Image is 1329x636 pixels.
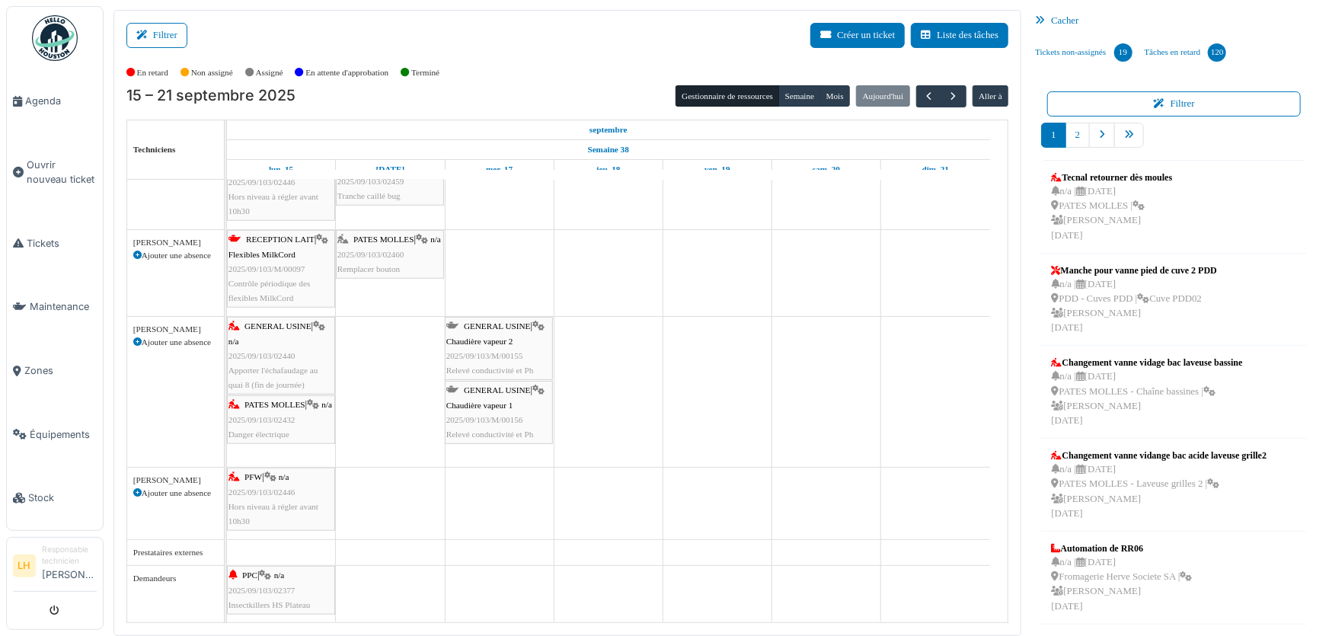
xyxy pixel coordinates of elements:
[1047,538,1196,618] a: Automation de RR06 n/a |[DATE] Fromagerie Herve Societe SA | [PERSON_NAME][DATE]
[916,85,941,107] button: Précédent
[446,366,534,375] span: Relevé conductivité et Ph
[228,232,334,305] div: |
[274,570,285,580] span: n/a
[446,401,513,410] span: Chaudière vapeur 1
[372,160,409,179] a: 16 septembre 2025
[13,544,97,592] a: LH Responsable technicien[PERSON_NAME]
[279,472,289,481] span: n/a
[42,544,97,588] li: [PERSON_NAME]
[133,474,218,487] div: [PERSON_NAME]
[244,472,262,481] span: PFW
[1051,184,1172,243] div: n/a | [DATE] PATES MOLLES | [PERSON_NAME] [DATE]
[137,66,168,79] label: En retard
[25,94,97,108] span: Agenda
[1208,43,1226,62] div: 120
[228,600,311,609] span: Insectkillers HS Plateau
[446,351,523,360] span: 2025/09/103/M/00155
[228,586,296,595] span: 2025/09/103/02377
[941,85,966,107] button: Suivant
[778,85,820,107] button: Semaine
[228,351,296,360] span: 2025/09/103/02440
[973,85,1008,107] button: Aller à
[228,568,334,612] div: |
[228,177,296,187] span: 2025/09/103/02446
[446,430,534,439] span: Relevé conductivité et Ph
[1029,10,1319,32] div: Cacher
[13,555,36,577] li: LH
[676,85,779,107] button: Gestionnaire de ressources
[1051,264,1216,277] div: Manche pour vanne pied de cuve 2 PDD
[228,160,334,219] div: |
[133,249,218,262] div: Ajouter une absence
[30,427,97,442] span: Équipements
[446,415,523,424] span: 2025/09/103/M/00156
[246,235,315,244] span: RECEPTION LAIT
[321,400,332,409] span: n/a
[228,430,289,439] span: Danger électrique
[228,192,318,216] span: Hors niveau à régler avant 10h30
[1051,277,1216,336] div: n/a | [DATE] PDD - Cuves PDD | Cuve PDD02 [PERSON_NAME] [DATE]
[27,158,97,187] span: Ouvrir nouveau ticket
[24,363,97,378] span: Zones
[1051,542,1192,555] div: Automation de RR06
[1051,449,1267,462] div: Changement vanne vidange bac acide laveuse grille2
[242,570,257,580] span: PPC
[28,491,97,505] span: Stock
[1051,555,1192,614] div: n/a | [DATE] Fromagerie Herve Societe SA | [PERSON_NAME] [DATE]
[482,160,516,179] a: 17 septembre 2025
[133,336,218,349] div: Ajouter une absence
[430,235,441,244] span: n/a
[1047,260,1220,340] a: Manche pour vanne pied de cuve 2 PDD n/a |[DATE] PDD - Cuves PDD |Cuve PDD02 [PERSON_NAME][DATE]
[1139,32,1233,73] a: Tâches en retard
[337,177,404,186] span: 2025/09/103/02459
[126,23,187,48] button: Filtrer
[809,160,844,179] a: 20 septembre 2025
[584,140,633,159] a: Semaine 38
[1041,123,1307,160] nav: pager
[1047,167,1176,247] a: Tecnal retourner dès moules n/a |[DATE] PATES MOLLES | [PERSON_NAME][DATE]
[1051,356,1242,369] div: Changement vanne vidage bac laveuse bassine
[228,398,334,442] div: |
[191,66,233,79] label: Non assigné
[701,160,734,179] a: 19 septembre 2025
[228,487,296,497] span: 2025/09/103/02446
[7,275,103,339] a: Maintenance
[27,236,97,251] span: Tickets
[228,470,334,529] div: |
[7,212,103,276] a: Tickets
[337,264,400,273] span: Remplacer bouton
[265,160,297,179] a: 15 septembre 2025
[228,279,311,302] span: Contrôle périodique des flexibles MilkCord
[228,502,318,526] span: Hors niveau à régler avant 10h30
[244,400,305,409] span: PATES MOLLES
[1051,171,1172,184] div: Tecnal retourner dès moules
[1047,91,1301,117] button: Filtrer
[228,415,296,424] span: 2025/09/103/02432
[1047,445,1270,525] a: Changement vanne vidange bac acide laveuse grille2 n/a |[DATE] PATES MOLLES - Laveuse grilles 2 |...
[133,572,218,585] div: Demandeurs
[911,23,1008,48] a: Liste des tâches
[464,385,531,395] span: GENERAL USINE
[228,319,334,392] div: |
[1065,123,1090,148] a: 2
[126,87,296,105] h2: 15 – 21 septembre 2025
[228,366,318,389] span: Apporter l'échafaudage au quai 8 (fin de journée)
[1114,43,1133,62] div: 19
[1029,32,1138,73] a: Tickets non-assignés
[244,321,311,331] span: GENERAL USINE
[228,337,239,346] span: n/a
[411,66,439,79] label: Terminé
[228,264,305,273] span: 2025/09/103/M/00097
[30,299,97,314] span: Maintenance
[7,133,103,212] a: Ouvrir nouveau ticket
[7,466,103,530] a: Stock
[464,321,531,331] span: GENERAL USINE
[856,85,909,107] button: Aujourd'hui
[337,232,442,276] div: |
[446,319,551,378] div: |
[7,339,103,403] a: Zones
[353,235,414,244] span: PATES MOLLES
[1051,462,1267,521] div: n/a | [DATE] PATES MOLLES - Laveuse grilles 2 | [PERSON_NAME] [DATE]
[446,383,551,442] div: |
[133,236,218,249] div: [PERSON_NAME]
